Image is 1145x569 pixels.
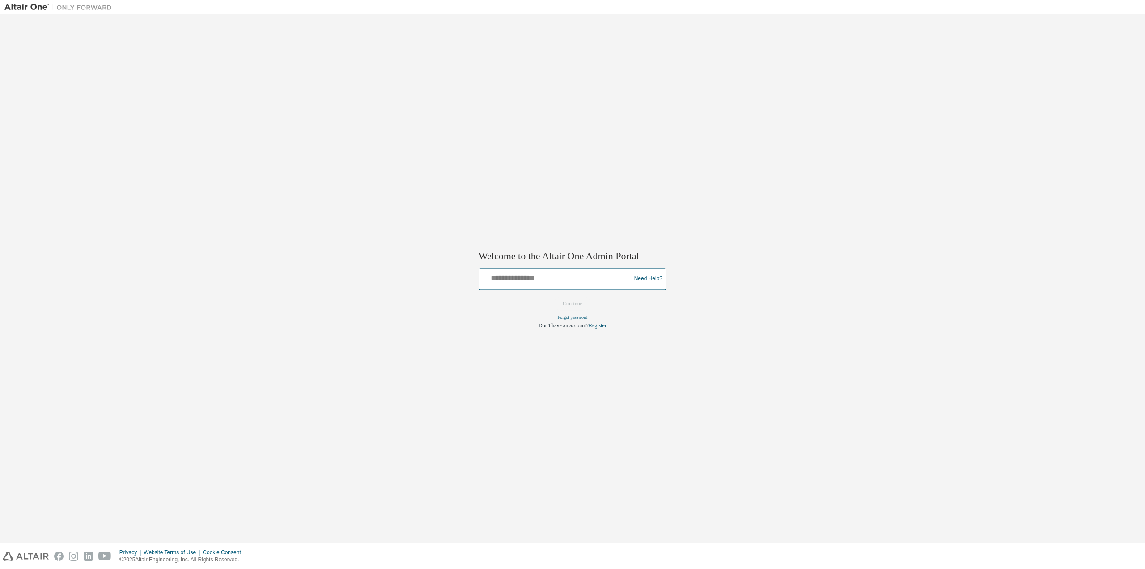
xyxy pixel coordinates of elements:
img: linkedin.svg [84,552,93,561]
div: Website Terms of Use [144,549,203,556]
img: instagram.svg [69,552,78,561]
img: Altair One [4,3,116,12]
h2: Welcome to the Altair One Admin Portal [479,250,666,263]
p: © 2025 Altair Engineering, Inc. All Rights Reserved. [119,556,246,564]
img: youtube.svg [98,552,111,561]
a: Forgot password [558,315,588,320]
img: facebook.svg [54,552,64,561]
div: Privacy [119,549,144,556]
div: Cookie Consent [203,549,246,556]
img: altair_logo.svg [3,552,49,561]
span: Don't have an account? [539,322,589,329]
a: Register [589,322,606,329]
